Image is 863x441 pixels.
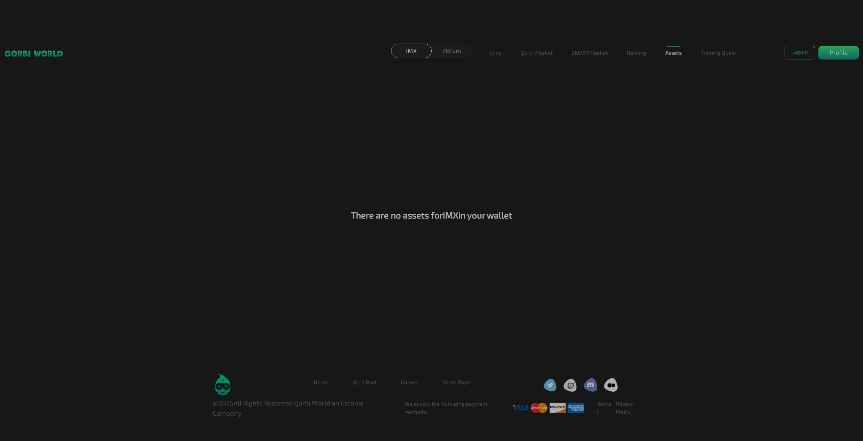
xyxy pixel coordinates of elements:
img: visa [512,401,529,415]
a: Terms | [597,400,612,415]
img: visa [531,401,547,415]
img: logo [213,374,233,396]
a: Home [308,375,334,389]
a: Games [395,375,423,389]
img: social icon [584,378,597,392]
a: Privacy Policy [616,400,633,415]
img: social icon [564,378,577,392]
img: social icon [604,378,618,392]
div: IMX [391,44,432,58]
a: White Paper [437,375,478,389]
a: Qorb Pool [347,375,382,389]
p: © 2025 All Rights Reserved Qorbi World an Estonia Company. [213,398,394,418]
img: social icon [543,378,557,392]
div: ZkEvm [432,44,472,58]
img: visa [568,401,584,415]
img: visa [549,401,566,415]
li: We accept the following payment methods: [404,400,512,416]
div: There are no assets for IMX in your wallet [7,61,856,369]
